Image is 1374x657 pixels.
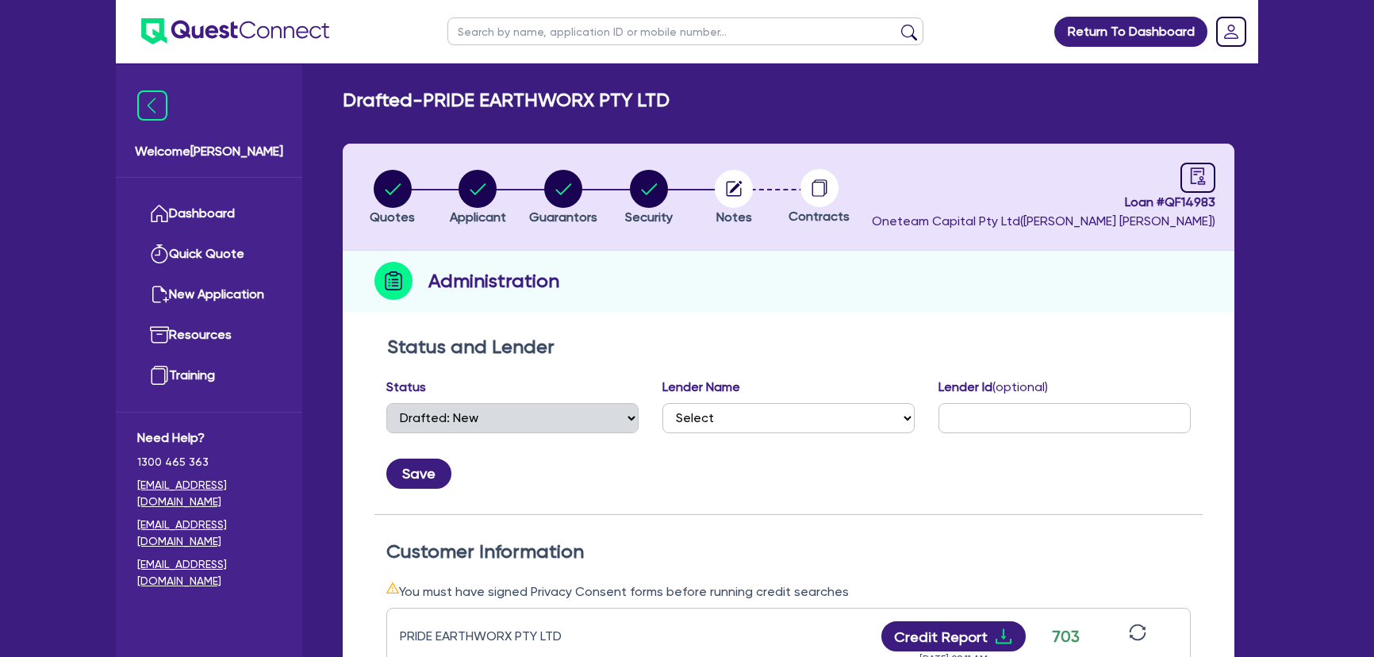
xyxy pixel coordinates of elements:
h2: Drafted - PRIDE EARTHWORX PTY LTD [343,89,670,112]
button: Security [624,169,674,228]
span: warning [386,582,399,594]
span: download [994,627,1013,646]
img: quest-connect-logo-blue [141,18,329,44]
button: Notes [714,169,754,228]
a: [EMAIL_ADDRESS][DOMAIN_NAME] [137,517,281,550]
button: Credit Reportdownload [881,621,1027,651]
span: Loan # QF14983 [872,193,1215,212]
img: step-icon [374,262,413,300]
h2: Status and Lender [387,336,1190,359]
button: sync [1124,623,1151,651]
span: Contracts [789,209,850,224]
a: Training [137,355,281,396]
a: Return To Dashboard [1054,17,1207,47]
h2: Administration [428,267,559,295]
span: Welcome [PERSON_NAME] [135,142,283,161]
img: resources [150,325,169,344]
input: Search by name, application ID or mobile number... [447,17,923,45]
img: training [150,366,169,385]
div: 703 [1046,624,1085,648]
img: icon-menu-close [137,90,167,121]
a: Dashboard [137,194,281,234]
label: Status [386,378,426,397]
a: Dropdown toggle [1211,11,1252,52]
span: Guarantors [529,209,597,225]
span: 1300 465 363 [137,454,281,471]
span: sync [1129,624,1146,641]
div: PRIDE EARTHWORX PTY LTD [400,627,598,646]
span: Oneteam Capital Pty Ltd ( [PERSON_NAME] [PERSON_NAME] ) [872,213,1215,229]
button: Quotes [369,169,416,228]
span: Need Help? [137,428,281,448]
label: Lender Name [662,378,740,397]
button: Applicant [449,169,507,228]
span: Applicant [450,209,506,225]
a: Resources [137,315,281,355]
a: Quick Quote [137,234,281,275]
img: new-application [150,285,169,304]
span: Notes [716,209,752,225]
button: Guarantors [528,169,598,228]
span: Quotes [370,209,415,225]
label: Lender Id [938,378,1048,397]
a: audit [1180,163,1215,193]
h2: Customer Information [386,540,1191,563]
button: Save [386,459,451,489]
img: quick-quote [150,244,169,263]
span: Security [625,209,673,225]
span: (optional) [992,379,1048,394]
a: [EMAIL_ADDRESS][DOMAIN_NAME] [137,477,281,510]
a: New Application [137,275,281,315]
span: audit [1189,167,1207,185]
a: [EMAIL_ADDRESS][DOMAIN_NAME] [137,556,281,590]
div: You must have signed Privacy Consent forms before running credit searches [386,582,1191,601]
